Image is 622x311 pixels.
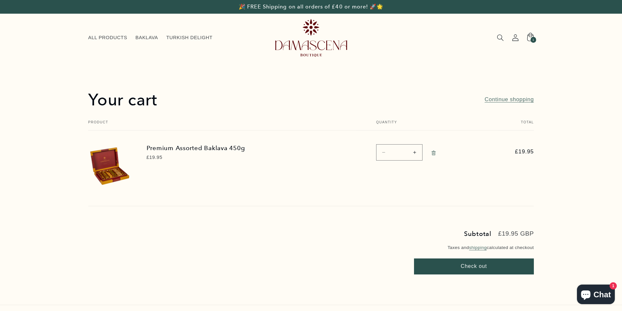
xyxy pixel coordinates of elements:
button: Check out [414,258,534,274]
a: BAKLAVA [131,31,162,45]
th: Product [88,120,356,131]
a: TURKISH DELIGHT [162,31,217,45]
div: £19.95 [147,154,249,161]
th: Quantity [356,120,484,131]
a: Remove Premium Assorted Baklava 450g [428,146,440,160]
a: Damascena Boutique [273,16,350,59]
span: 🎉 FREE Shipping on all orders of £40 or more! 🚀🌟 [239,4,383,10]
a: Continue shopping [485,95,534,104]
small: Taxes and calculated at checkout [414,244,534,251]
input: Quantity for Premium Assorted Baklava 450g [391,144,407,160]
a: shipping [469,245,487,250]
span: ALL PRODUCTS [88,35,127,41]
a: Premium Assorted Baklava 450g [147,144,249,152]
inbox-online-store-chat: Shopify online store chat [575,285,617,306]
h2: Subtotal [464,230,491,237]
summary: Search [493,30,508,45]
th: Total [484,120,534,131]
a: ALL PRODUCTS [84,31,131,45]
img: Damascena Boutique [275,19,347,56]
h1: Your cart [88,89,157,110]
span: TURKISH DELIGHT [166,35,213,41]
span: BAKLAVA [136,35,158,41]
span: 1 [532,37,534,43]
p: £19.95 GBP [498,231,534,237]
span: £19.95 [498,148,534,156]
